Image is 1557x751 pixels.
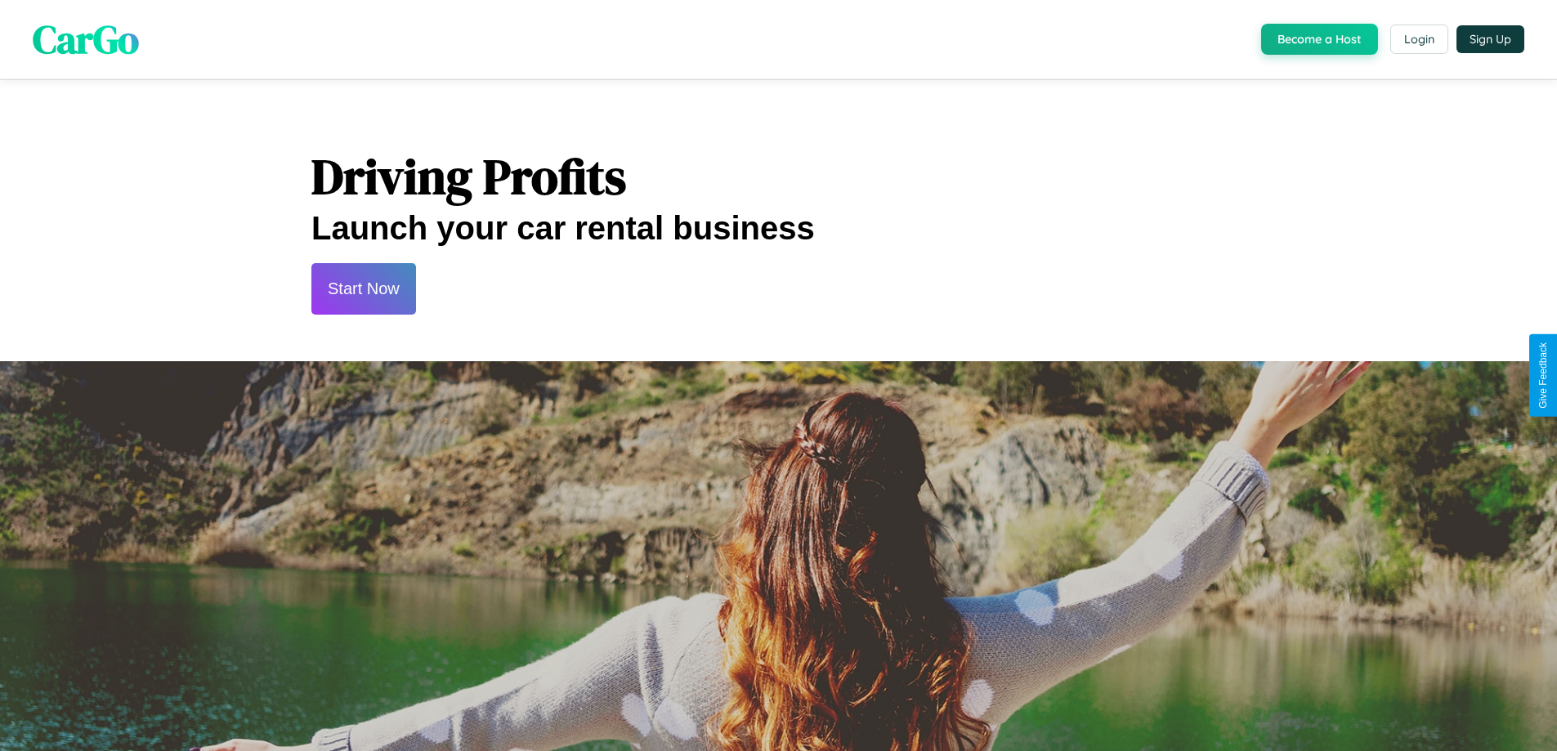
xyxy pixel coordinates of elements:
h2: Launch your car rental business [311,210,1246,247]
button: Login [1390,25,1448,54]
button: Start Now [311,263,416,315]
button: Become a Host [1261,24,1378,55]
span: CarGo [33,12,139,66]
div: Give Feedback [1537,342,1549,409]
button: Sign Up [1456,25,1524,53]
h1: Driving Profits [311,143,1246,210]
